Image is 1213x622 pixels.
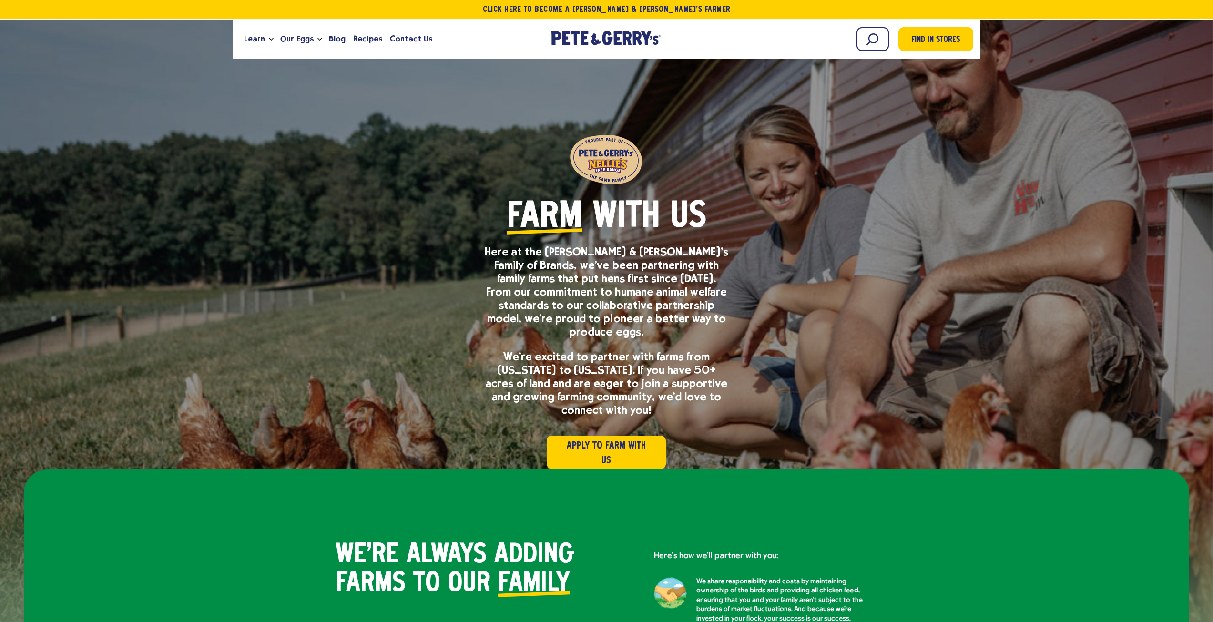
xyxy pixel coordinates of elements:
[269,38,274,41] button: Open the dropdown menu for Learn
[654,550,891,563] p: Here’s how we’ll partner with you:
[329,33,346,45] span: Blog
[561,438,652,468] span: Apply to Farm with Us
[507,200,582,235] span: Farm
[498,570,570,598] span: family
[484,245,728,338] p: Here at the [PERSON_NAME] & [PERSON_NAME]’s Family of Brands, we’ve been partnering with family f...
[898,27,973,51] a: Find in Stores
[276,26,317,52] a: Our Eggs
[494,541,574,570] span: adding
[280,33,314,45] span: Our Eggs
[390,33,432,45] span: Contact Us
[547,436,666,469] a: Apply to Farm with Us
[593,200,660,235] span: with
[325,26,349,52] a: Blog
[671,200,706,235] span: Us
[317,38,322,41] button: Open the dropdown menu for Our Eggs
[336,541,399,570] span: We’re
[407,541,487,570] span: always
[413,570,440,598] span: to
[911,34,960,47] span: Find in Stores
[336,570,406,598] span: farms
[349,26,386,52] a: Recipes
[448,570,490,598] span: our
[244,33,265,45] span: Learn
[484,350,728,417] p: We’re excited to partner with farms from [US_STATE] to [US_STATE]. If you have 50+ acres of land ...
[856,27,889,51] input: Search
[353,33,382,45] span: Recipes
[386,26,436,52] a: Contact Us
[240,26,269,52] a: Learn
